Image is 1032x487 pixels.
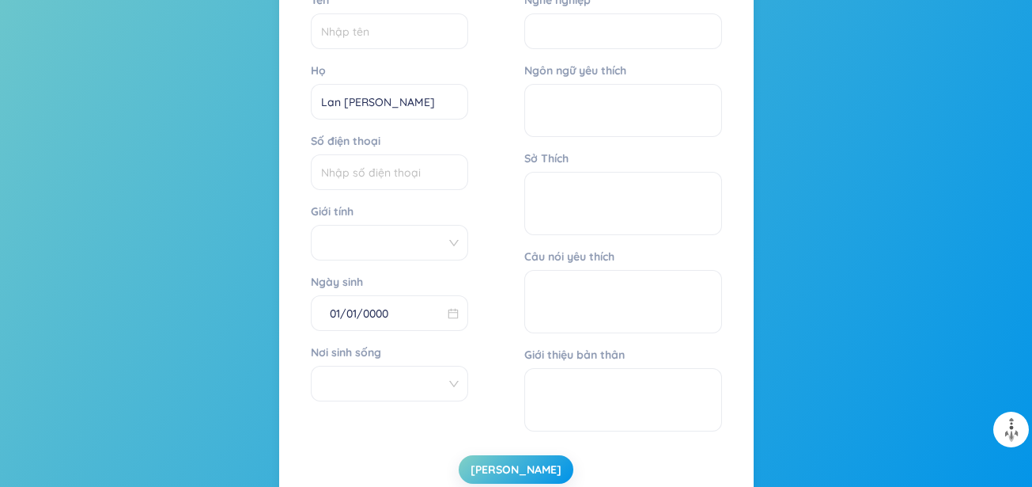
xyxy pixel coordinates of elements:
input: Số điện thoại [311,154,468,190]
label: Giới tính [311,199,361,224]
label: Sở Thích [524,146,576,171]
label: Số điện thoại [311,128,388,154]
input: Tên [311,13,468,49]
button: [PERSON_NAME] [459,455,573,484]
label: Nơi sinh sống [311,340,389,365]
input: Họ [311,84,468,120]
label: Họ [311,58,334,83]
img: to top [999,417,1024,443]
label: Ngôn ngữ yêu thích [524,58,634,83]
textarea: Sở Thích [524,172,722,235]
input: Nghề nghiệp [524,13,722,49]
span: [PERSON_NAME] [471,462,561,477]
label: Ngày sinh [311,269,371,295]
textarea: Câu nói yêu thích [524,270,722,333]
label: Giới thiệu bản thân [524,342,633,367]
input: Ngày sinh [320,299,444,327]
label: Câu nói yêu thích [524,244,622,269]
textarea: Giới thiệu bản thân [524,368,722,432]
